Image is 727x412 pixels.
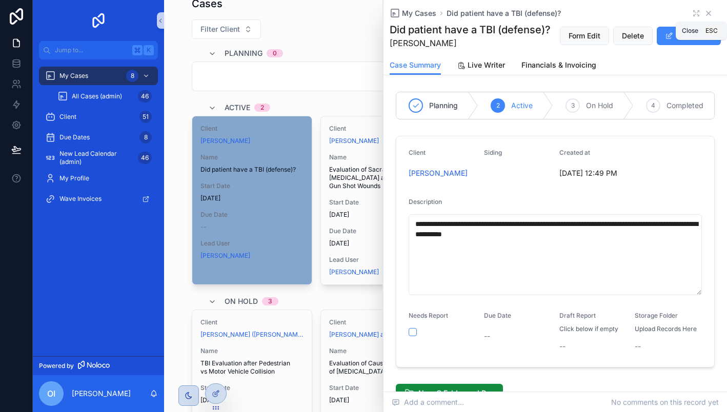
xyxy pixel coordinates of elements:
span: Filter Client [200,24,240,34]
span: -- [635,341,641,352]
a: All Cases (admin)46 [51,87,158,106]
span: My Cases [59,72,88,80]
a: My Cases8 [39,67,158,85]
span: Start Date [329,384,433,392]
span: [PERSON_NAME] [200,252,250,260]
span: K [145,46,153,54]
span: Name [329,153,433,161]
span: Storage Folder [635,312,678,319]
button: New G Folder and Doc [396,384,503,402]
span: New Lead Calendar (admin) [59,150,134,166]
span: Client [329,125,433,133]
span: Wave Invoices [59,195,102,203]
span: Start Date [200,182,304,190]
h1: Did patient have a TBI (defense)? [390,23,551,37]
span: -- [484,331,490,341]
span: Created at [559,149,590,156]
span: TBI Evaluation after Pedestrian vs Motor Vehicle Collision [200,359,304,376]
span: Case Summary [390,60,441,70]
a: Did patient have a TBI (defense)? [447,8,561,18]
span: [DATE] [329,211,433,219]
button: Jump to...K [39,41,158,59]
a: Financials & Invoicing [521,56,596,76]
span: [DATE] 12:49 PM [559,168,627,178]
span: Client [200,318,304,326]
span: Client [329,318,433,326]
span: Lead User [329,256,433,264]
span: Start Date [329,198,433,207]
a: Client51 [39,108,158,126]
span: Due Date [484,312,511,319]
span: Name [200,347,304,355]
div: 0 [273,49,277,57]
span: [DATE] [329,239,433,248]
span: Click below if empty [559,325,618,333]
span: Form Edit [569,31,600,41]
span: 4 [651,101,655,110]
span: Due Date [200,211,304,219]
span: Jump to... [55,46,128,54]
span: Add a comment... [392,397,464,407]
span: Upload Records Here [635,325,697,333]
div: 51 [139,111,152,123]
span: All Cases (admin) [72,92,122,100]
span: Completed [667,100,703,111]
button: Select Button [192,19,261,39]
a: Client[PERSON_NAME]NameDid patient have a TBI (defense)?Start Date[DATE]Due Date--Lead User[PERSO... [192,116,313,285]
span: Esc [703,27,720,35]
span: Planning [225,48,262,58]
a: [PERSON_NAME] ([PERSON_NAME] Law) [200,331,304,339]
span: [PERSON_NAME] [409,168,468,178]
div: 8 [126,70,138,82]
span: Siding [484,149,502,156]
div: 8 [139,131,152,143]
span: Active [225,102,250,113]
a: My Cases [390,8,436,18]
a: Live Writer [457,56,505,76]
span: Description [409,198,442,205]
span: My Profile [59,174,89,182]
a: Case Summary [390,56,441,75]
span: New G Folder and Doc [418,388,495,398]
span: [DATE] [200,194,304,202]
span: Due Date [329,227,433,235]
span: Name [200,153,304,161]
span: Evaluation of Sacral [MEDICAL_DATA] after Gun Shot Wounds [329,166,433,190]
button: Delete [613,27,653,45]
button: Quick Edit [657,27,721,45]
span: Client [409,149,426,156]
span: Delete [622,31,644,41]
span: On Hold [586,100,613,111]
span: [PERSON_NAME] [390,37,551,49]
a: My Profile [39,169,158,188]
div: 46 [138,152,152,164]
span: On Hold [225,296,258,306]
p: [PERSON_NAME] [72,388,131,399]
a: Wave Invoices [39,190,158,208]
span: Lead User [200,239,304,248]
span: Client [200,125,304,133]
span: Did patient have a TBI (defense)? [200,166,304,174]
span: Draft Report [559,312,596,319]
span: -- [200,223,207,231]
div: scrollable content [33,59,164,221]
a: New Lead Calendar (admin)46 [39,149,158,167]
span: -- [559,341,566,352]
a: Powered by [33,356,164,375]
div: 2 [260,104,264,112]
span: Name [329,347,433,355]
a: [PERSON_NAME] [329,137,379,145]
a: [PERSON_NAME] [329,268,379,276]
div: 46 [138,90,152,102]
span: Financials & Invoicing [521,60,596,70]
a: [PERSON_NAME] and [PERSON_NAME] [329,331,433,339]
a: Client[PERSON_NAME]NameEvaluation of Sacral [MEDICAL_DATA] after Gun Shot WoundsStart Date[DATE]D... [320,116,441,285]
a: [PERSON_NAME] [200,137,250,145]
span: 2 [496,101,500,110]
span: [DATE] [329,396,433,404]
